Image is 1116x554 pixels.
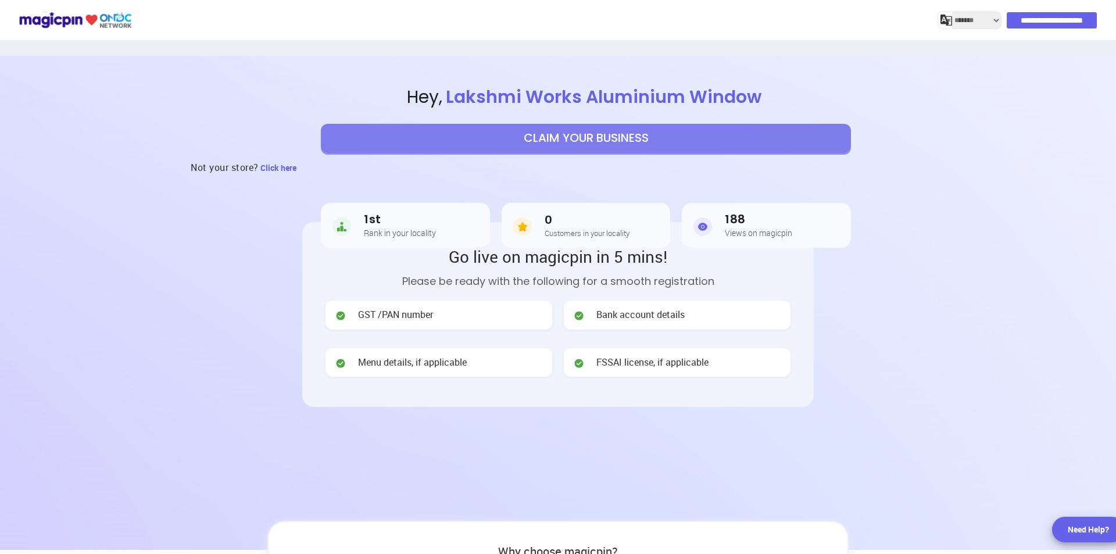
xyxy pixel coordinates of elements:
span: Click here [260,162,296,173]
img: check [573,310,585,321]
span: GST /PAN number [358,308,433,321]
img: Customers [513,215,532,238]
span: Menu details, if applicable [358,356,467,369]
span: Lakshmi Works Aluminium Window [442,84,765,109]
span: FSSAI license, if applicable [596,356,709,369]
h3: Not your store? [191,153,259,182]
img: check [573,358,585,369]
h3: 0 [545,213,629,227]
h5: Views on magicpin [725,228,792,237]
img: check [335,358,346,369]
h2: Go live on magicpin in 5 mins! [325,245,791,267]
img: check [335,310,346,321]
p: Please be ready with the following for a smooth registration [325,273,791,289]
h5: Rank in your locality [364,228,436,237]
h5: Customers in your locality [545,229,629,237]
img: Views [693,215,712,238]
h3: 188 [725,213,792,226]
span: Bank account details [596,308,685,321]
h3: 1st [364,213,436,226]
span: Hey , [56,85,1116,110]
button: CLAIM YOUR BUSINESS [321,124,851,153]
img: ondc-logo-new-small.8a59708e.svg [19,10,132,30]
img: j2MGCQAAAABJRU5ErkJggg== [940,15,952,26]
img: Rank [332,215,351,238]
